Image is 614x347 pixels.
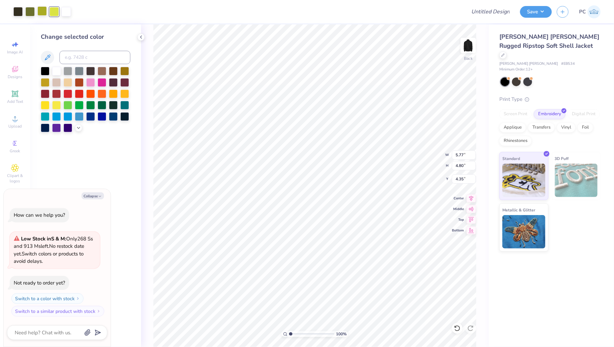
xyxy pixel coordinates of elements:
span: [PERSON_NAME] [PERSON_NAME] [499,61,558,67]
span: Add Text [7,99,23,104]
button: Collapse [82,192,104,199]
div: How can we help you? [14,212,65,218]
div: Print Type [499,96,601,103]
span: 3D Puff [555,155,569,162]
div: Not ready to order yet? [14,280,65,286]
div: Vinyl [557,123,576,133]
span: Image AI [7,49,23,55]
button: Save [520,6,552,18]
span: [PERSON_NAME] [PERSON_NAME] Rugged Ripstop Soft Shell Jacket [499,33,599,50]
div: Rhinestones [499,136,532,146]
button: Switch to a color with stock [11,293,84,304]
span: Bottom [452,228,464,233]
input: e.g. 7428 c [59,51,130,64]
span: Greek [10,148,20,154]
span: Designs [8,74,22,79]
input: Untitled Design [466,5,515,18]
div: Transfers [528,123,555,133]
img: Switch to a color with stock [76,297,80,301]
img: Standard [502,164,545,197]
span: Top [452,217,464,222]
span: # EB534 [561,61,575,67]
span: Clipart & logos [3,173,27,184]
div: Digital Print [568,109,600,119]
img: 3D Puff [555,164,598,197]
span: PC [579,8,586,16]
div: Embroidery [534,109,566,119]
span: Metallic & Glitter [502,206,535,213]
strong: Low Stock in S & M : [21,235,66,242]
div: Back [464,55,473,61]
span: No restock date yet. [14,243,84,257]
span: 100 % [336,331,347,337]
div: Change selected color [41,32,130,41]
button: Switch to a similar product with stock [11,306,104,317]
img: Pema Choden Lama [588,5,601,18]
div: Foil [578,123,593,133]
span: Minimum Order: 12 + [499,67,533,72]
img: Metallic & Glitter [502,215,545,248]
div: Screen Print [499,109,532,119]
span: Upload [8,124,22,129]
span: Only 268 Ss and 913 Ms left. Switch colors or products to avoid delays. [14,235,93,265]
span: Center [452,196,464,201]
img: Back [462,39,475,52]
div: Applique [499,123,526,133]
a: PC [579,5,601,18]
span: Middle [452,207,464,211]
span: Standard [502,155,520,162]
img: Switch to a similar product with stock [97,309,101,313]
